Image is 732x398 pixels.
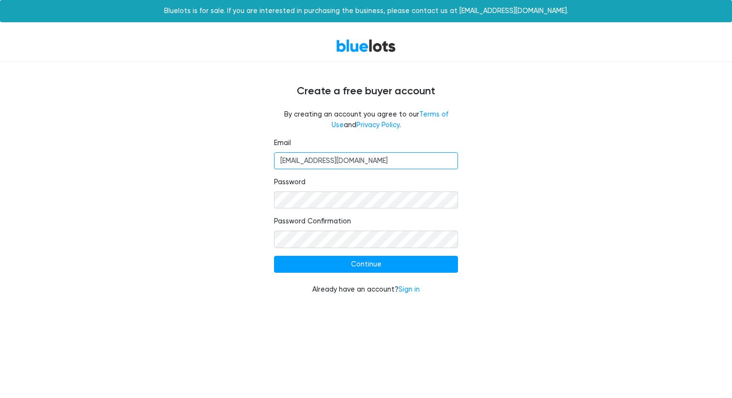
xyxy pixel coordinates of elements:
[356,121,399,129] a: Privacy Policy
[274,256,458,273] input: Continue
[336,39,396,53] a: BlueLots
[274,109,458,130] fieldset: By creating an account you agree to our and .
[274,138,291,148] label: Email
[398,285,420,294] a: Sign in
[332,110,448,129] a: Terms of Use
[76,85,656,98] h4: Create a free buyer account
[274,284,458,295] div: Already have an account?
[274,152,458,170] input: Email
[274,216,351,227] label: Password Confirmation
[274,177,305,188] label: Password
